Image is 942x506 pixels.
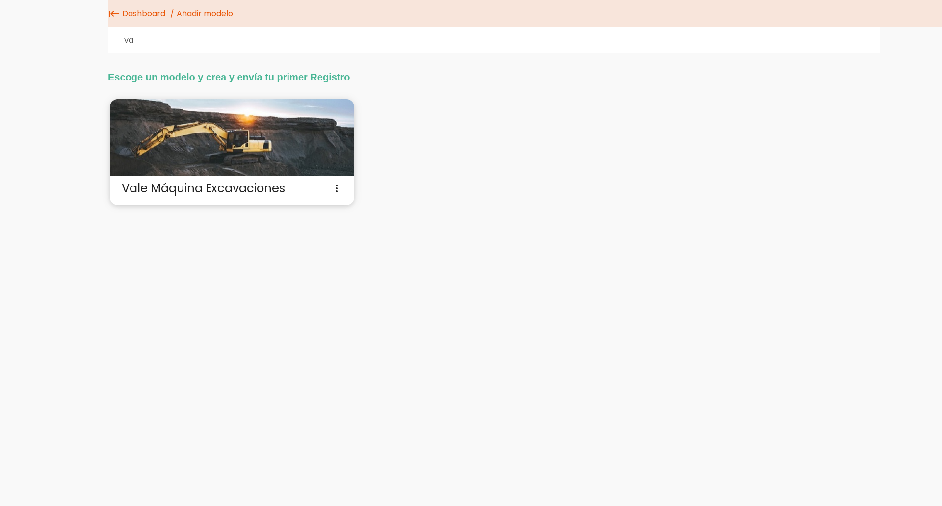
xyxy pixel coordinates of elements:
i: more_vert [331,181,342,196]
input: Buscar elemento... [108,27,880,53]
span: Vale Máquina Excavaciones [122,181,342,196]
h2: Escoge un modelo y crea y envía tu primer Registro [108,72,849,82]
span: Añadir modelo [177,8,233,19]
img: valeexcavaciones.jpg [110,99,354,176]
